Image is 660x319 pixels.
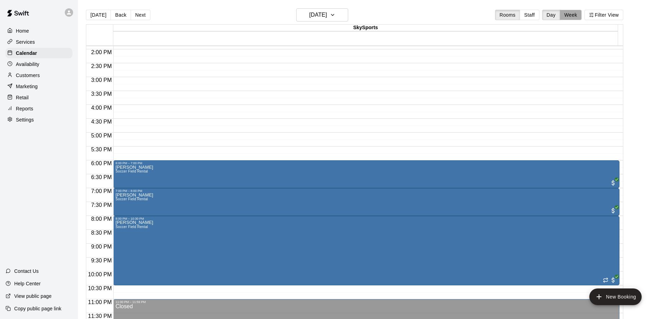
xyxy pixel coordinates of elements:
[86,313,113,319] span: 11:30 PM
[89,49,114,55] span: 2:00 PM
[115,300,617,304] div: 11:00 PM – 11:59 PM
[14,280,41,287] p: Help Center
[113,25,618,31] div: SkySports
[115,197,148,201] span: Soccer Field Rental
[16,50,37,57] p: Calendar
[610,179,617,186] span: All customers have paid
[584,10,623,20] button: Filter View
[115,217,617,220] div: 8:00 PM – 10:30 PM
[16,27,29,34] p: Home
[16,94,29,101] p: Retail
[115,169,148,173] span: Soccer Field Rental
[89,230,114,236] span: 8:30 PM
[560,10,582,20] button: Week
[89,216,114,222] span: 8:00 PM
[89,160,114,166] span: 6:00 PM
[16,116,34,123] p: Settings
[89,105,114,111] span: 4:00 PM
[16,72,40,79] p: Customers
[113,216,619,285] div: 8:00 PM – 10:30 PM: Soccer Field Rental
[89,258,114,263] span: 9:30 PM
[6,59,72,69] a: Availability
[86,285,113,291] span: 10:30 PM
[89,202,114,208] span: 7:30 PM
[16,105,33,112] p: Reports
[6,92,72,103] a: Retail
[131,10,150,20] button: Next
[89,133,114,138] span: 5:00 PM
[16,39,35,45] p: Services
[6,26,72,36] a: Home
[113,160,619,188] div: 6:00 PM – 7:00 PM: Matthew Burns
[14,293,52,300] p: View public page
[89,119,114,125] span: 4:30 PM
[89,188,114,194] span: 7:00 PM
[589,288,642,305] button: add
[14,305,61,312] p: Copy public page link
[89,91,114,97] span: 3:30 PM
[603,277,608,283] span: Recurring event
[495,10,520,20] button: Rooms
[6,48,72,58] a: Calendar
[115,189,617,193] div: 7:00 PM – 8:00 PM
[86,271,113,277] span: 10:00 PM
[86,10,111,20] button: [DATE]
[6,81,72,92] a: Marketing
[16,83,38,90] p: Marketing
[520,10,539,20] button: Staff
[14,268,39,275] p: Contact Us
[16,61,39,68] p: Availability
[89,77,114,83] span: 3:00 PM
[6,115,72,125] a: Settings
[89,244,114,250] span: 9:00 PM
[610,207,617,214] span: All customers have paid
[610,277,617,284] span: All customers have paid
[296,8,348,22] button: [DATE]
[115,161,617,165] div: 6:00 PM – 7:00 PM
[115,225,148,229] span: Soccer Field Rental
[542,10,560,20] button: Day
[89,146,114,152] span: 5:30 PM
[6,37,72,47] a: Services
[6,70,72,81] a: Customers
[89,174,114,180] span: 6:30 PM
[89,63,114,69] span: 2:30 PM
[86,299,113,305] span: 11:00 PM
[113,188,619,216] div: 7:00 PM – 8:00 PM: Bany Mazariegos
[309,10,327,20] h6: [DATE]
[6,103,72,114] a: Reports
[111,10,131,20] button: Back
